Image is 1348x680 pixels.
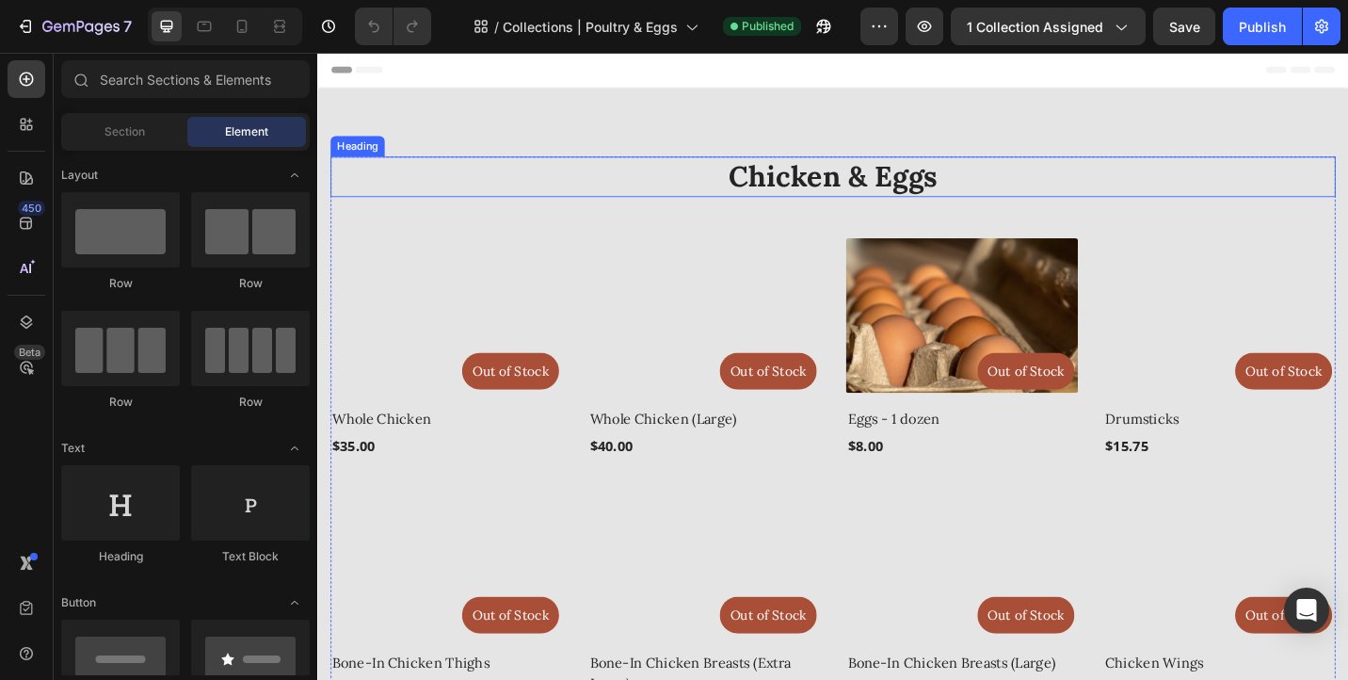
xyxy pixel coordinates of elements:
button: Publish [1223,8,1302,45]
div: Row [61,394,180,411]
span: Text [61,440,85,457]
a: Bone-In Chicken Thighs [14,471,268,640]
div: $35.00 [14,418,65,445]
div: Row [61,275,180,292]
div: Row [191,394,310,411]
pre: Out of Stock [1005,329,1112,369]
div: $40.00 [297,418,347,445]
span: Save [1169,19,1200,35]
span: 1 collection assigned [967,17,1103,37]
span: Toggle open [280,160,310,190]
div: Publish [1239,17,1286,37]
div: Text Block [191,548,310,565]
a: Eggs - 1 dozen [579,203,833,372]
a: Bone-In Chicken Breasts (Extra Large) [297,471,551,640]
div: Open Intercom Messenger [1284,588,1329,633]
h2: Drumsticks [861,388,1115,414]
span: Toggle open [280,433,310,463]
pre: Out of Stock [441,596,547,637]
iframe: Design area [317,53,1348,680]
button: 1 collection assigned [951,8,1146,45]
a: Whole Chicken (Large) [297,193,551,384]
pre: Out of Stock [158,596,265,637]
div: Heading [18,94,70,111]
a: Chicken Wings [861,471,1115,640]
input: Search Sections & Elements [61,60,310,98]
h2: Whole Chicken (Large) [297,388,551,414]
pre: Out of Stock [1005,596,1112,637]
div: Row [191,275,310,292]
div: Undo/Redo [355,8,431,45]
pre: Out of Stock [723,596,829,637]
p: 7 [123,15,132,38]
button: 7 [8,8,140,45]
a: Whole Chicken [14,193,268,384]
h2: Whole Chicken [14,388,268,414]
h2: Eggs - 1 dozen [579,388,833,414]
button: Save [1153,8,1215,45]
span: Element [225,123,268,140]
span: Toggle open [280,588,310,618]
span: Published [742,18,794,35]
a: Drumsticks [861,203,1115,373]
div: 450 [18,201,45,216]
pre: Out of Stock [441,329,547,369]
div: Beta [14,345,45,360]
div: $8.00 [579,418,621,445]
span: Collections | Poultry & Eggs [503,17,678,37]
span: Button [61,594,96,611]
h2: Chicken & Eggs [14,114,1115,158]
pre: Out of Stock [158,329,265,369]
pre: Out of Stock [723,329,829,369]
span: / [494,17,499,37]
div: $15.75 [861,418,912,445]
div: Heading [61,548,180,565]
span: Layout [61,167,98,184]
span: Section [104,123,145,140]
a: Bone-In Chicken Breasts (Large) [579,471,833,640]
